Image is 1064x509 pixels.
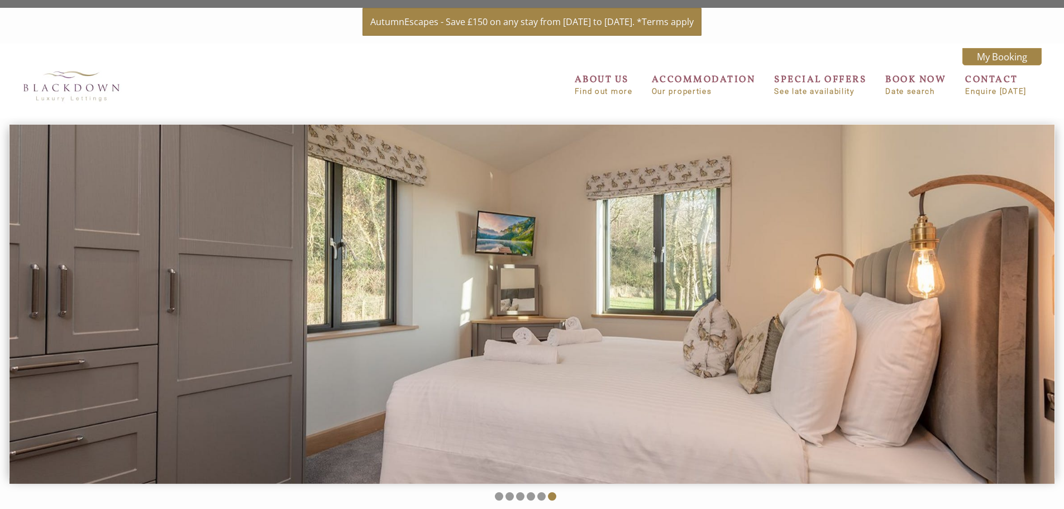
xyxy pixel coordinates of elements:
a: SPECIAL OFFERSSee late availability [774,73,866,96]
a: ACCOMMODATIONOur properties [652,73,756,96]
img: Blackdown Luxury Lettings [16,64,127,107]
a: AutumnEscapes - Save £150 on any stay from [DATE] to [DATE]. *Terms apply [362,8,702,36]
a: BOOK NOWDate search [885,73,946,96]
a: My Booking [962,48,1042,65]
small: Find out more [575,87,633,96]
small: Our properties [652,87,756,96]
small: Enquire [DATE] [965,87,1027,96]
small: Date search [885,87,946,96]
a: ABOUT USFind out more [575,73,633,96]
a: CONTACTEnquire [DATE] [965,73,1027,96]
small: See late availability [774,87,866,96]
